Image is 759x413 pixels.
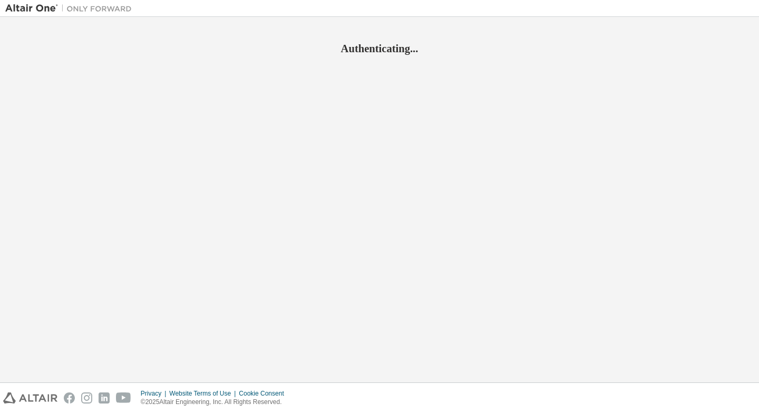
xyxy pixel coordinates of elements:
img: linkedin.svg [99,392,110,404]
img: facebook.svg [64,392,75,404]
h2: Authenticating... [5,42,754,55]
div: Cookie Consent [239,389,290,398]
img: altair_logo.svg [3,392,57,404]
img: youtube.svg [116,392,131,404]
div: Website Terms of Use [169,389,239,398]
img: instagram.svg [81,392,92,404]
p: © 2025 Altair Engineering, Inc. All Rights Reserved. [141,398,290,407]
img: Altair One [5,3,137,14]
div: Privacy [141,389,169,398]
